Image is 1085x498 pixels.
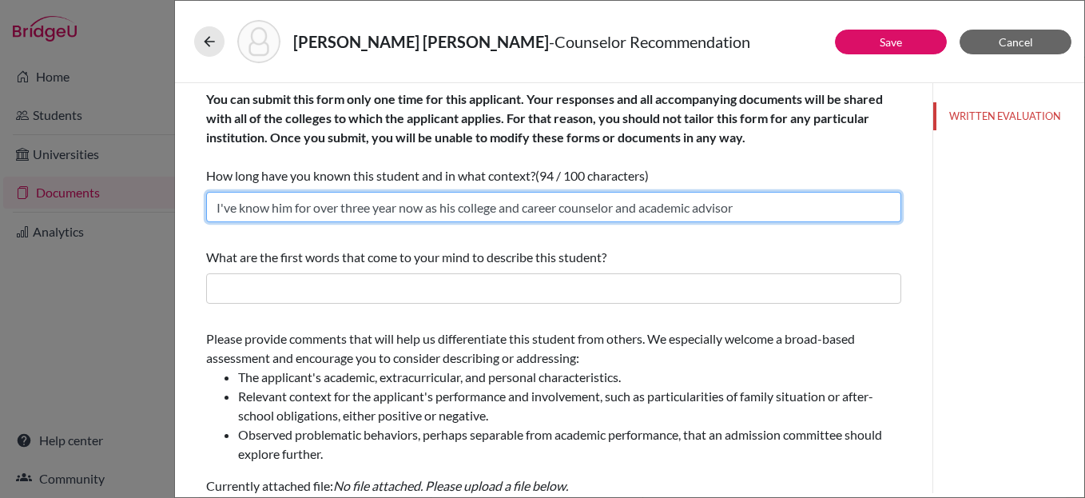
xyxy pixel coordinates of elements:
li: The applicant's academic, extracurricular, and personal characteristics. [238,368,901,387]
strong: [PERSON_NAME] [PERSON_NAME] [293,32,549,51]
li: Observed problematic behaviors, perhaps separable from academic performance, that an admission co... [238,425,901,464]
span: How long have you known this student and in what context? [206,91,883,183]
i: No file attached. Please upload a file below. [333,478,568,493]
button: WRITTEN EVALUATION [933,102,1084,130]
b: You can submit this form only one time for this applicant. Your responses and all accompanying do... [206,91,883,145]
span: What are the first words that come to your mind to describe this student? [206,249,606,265]
span: (94 / 100 characters) [535,168,649,183]
span: Please provide comments that will help us differentiate this student from others. We especially w... [206,331,901,464]
li: Relevant context for the applicant's performance and involvement, such as particularities of fami... [238,387,901,425]
span: - Counselor Recommendation [549,32,750,51]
